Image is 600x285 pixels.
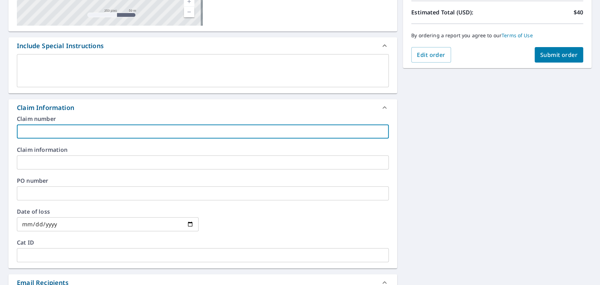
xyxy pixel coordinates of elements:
[17,240,389,245] label: Cat ID
[17,103,74,112] div: Claim Information
[535,47,583,63] button: Submit order
[411,32,583,39] p: By ordering a report you agree to our
[417,51,445,59] span: Edit order
[8,37,397,54] div: Include Special Instructions
[17,116,389,122] label: Claim number
[184,7,194,17] a: Nivel actual 17, alejar
[17,147,389,153] label: Claim information
[502,32,533,39] a: Terms of Use
[17,209,199,214] label: Date of loss
[540,51,578,59] span: Submit order
[411,47,451,63] button: Edit order
[574,8,583,17] p: $40
[17,178,389,183] label: PO number
[411,8,497,17] p: Estimated Total (USD):
[8,99,397,116] div: Claim Information
[17,41,104,51] div: Include Special Instructions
